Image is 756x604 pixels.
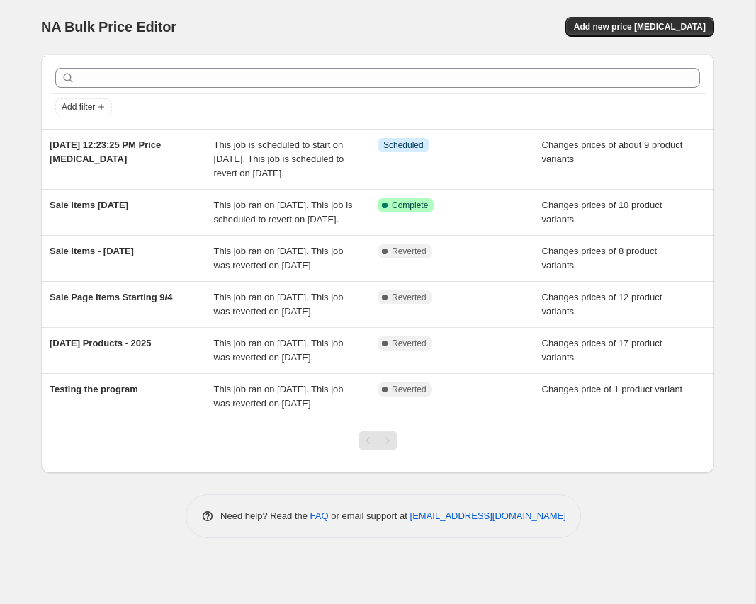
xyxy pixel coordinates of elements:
[392,338,427,349] span: Reverted
[542,292,662,317] span: Changes prices of 12 product variants
[392,246,427,257] span: Reverted
[55,98,112,115] button: Add filter
[574,21,706,33] span: Add new price [MEDICAL_DATA]
[50,246,134,256] span: Sale items - [DATE]
[214,200,353,224] span: This job ran on [DATE]. This job is scheduled to revert on [DATE].
[359,431,397,450] nav: Pagination
[542,384,683,394] span: Changes price of 1 product variant
[214,246,344,270] span: This job ran on [DATE]. This job was reverted on [DATE].
[214,292,344,317] span: This job ran on [DATE]. This job was reverted on [DATE].
[214,338,344,363] span: This job ran on [DATE]. This job was reverted on [DATE].
[565,17,714,37] button: Add new price [MEDICAL_DATA]
[214,139,344,178] span: This job is scheduled to start on [DATE]. This job is scheduled to revert on [DATE].
[410,511,566,521] a: [EMAIL_ADDRESS][DOMAIN_NAME]
[310,511,329,521] a: FAQ
[41,19,176,35] span: NA Bulk Price Editor
[329,511,410,521] span: or email support at
[392,384,427,395] span: Reverted
[542,139,683,164] span: Changes prices of about 9 product variants
[50,338,152,348] span: [DATE] Products - 2025
[542,200,662,224] span: Changes prices of 10 product variants
[220,511,310,521] span: Need help? Read the
[50,139,161,164] span: [DATE] 12:23:25 PM Price [MEDICAL_DATA]
[50,292,172,302] span: Sale Page Items Starting 9/4
[50,384,138,394] span: Testing the program
[542,246,658,270] span: Changes prices of 8 product variants
[392,200,428,211] span: Complete
[62,101,95,113] span: Add filter
[542,338,662,363] span: Changes prices of 17 product variants
[392,292,427,303] span: Reverted
[50,200,128,210] span: Sale Items [DATE]
[214,384,344,409] span: This job ran on [DATE]. This job was reverted on [DATE].
[383,139,424,151] span: Scheduled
